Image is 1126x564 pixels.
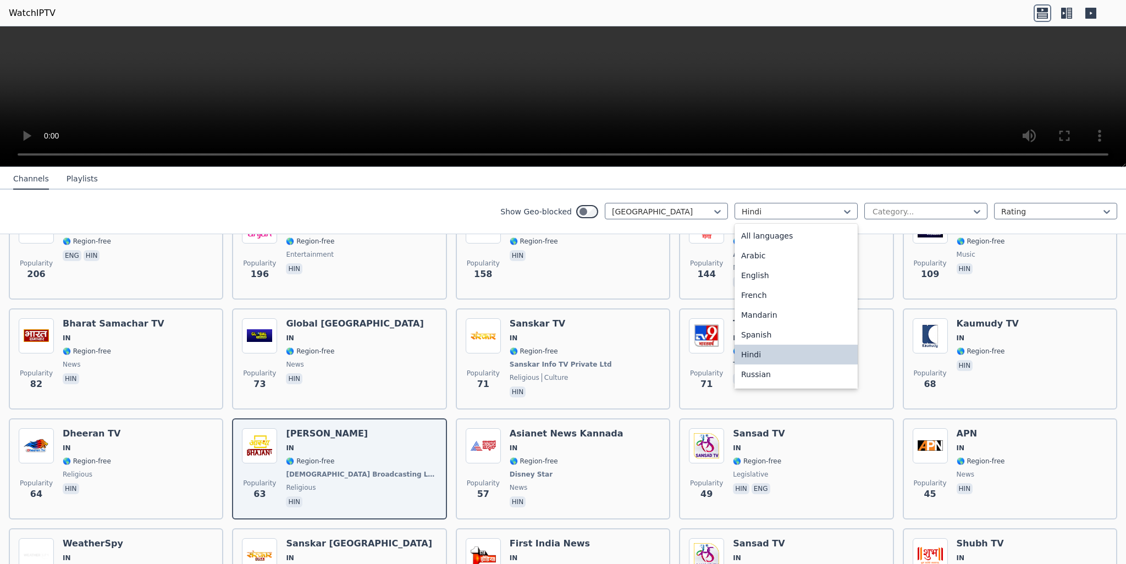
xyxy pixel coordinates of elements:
[690,479,723,488] span: Popularity
[67,169,98,190] button: Playlists
[733,334,741,342] span: IN
[733,538,785,549] h6: Sansad TV
[735,285,858,305] div: French
[253,488,266,501] span: 63
[63,334,71,342] span: IN
[957,347,1005,356] span: 🌎 Region-free
[63,428,120,439] h6: Dheeran TV
[251,268,269,281] span: 196
[63,483,79,494] p: hin
[63,373,79,384] p: hin
[510,237,558,246] span: 🌎 Region-free
[914,259,947,268] span: Popularity
[733,318,816,329] h6: TV9 Bharatvarsh
[689,318,724,353] img: TV9 Bharatvarsh
[19,318,54,353] img: Bharat Samachar TV
[735,226,858,246] div: All languages
[466,428,501,463] img: Asianet News Kannada
[733,263,750,272] span: news
[957,250,975,259] span: music
[467,369,500,378] span: Popularity
[286,347,334,356] span: 🌎 Region-free
[286,360,303,369] span: news
[84,250,100,261] p: hin
[957,554,965,562] span: IN
[286,250,334,259] span: entertainment
[733,347,781,356] span: 🌎 Region-free
[700,488,713,501] span: 49
[697,268,715,281] span: 144
[957,334,965,342] span: IN
[63,457,111,466] span: 🌎 Region-free
[510,373,539,382] span: religious
[510,457,558,466] span: 🌎 Region-free
[63,444,71,452] span: IN
[477,488,489,501] span: 57
[63,554,71,562] span: IN
[733,483,749,494] p: hin
[500,206,572,217] label: Show Geo-blocked
[914,479,947,488] span: Popularity
[63,318,164,329] h6: Bharat Samachar TV
[63,360,80,369] span: news
[242,428,277,463] img: Aastha Bhajan
[733,373,749,384] p: hin
[20,259,53,268] span: Popularity
[957,237,1005,246] span: 🌎 Region-free
[286,457,334,466] span: 🌎 Region-free
[63,237,111,246] span: 🌎 Region-free
[733,237,781,246] span: 🌎 Region-free
[733,277,749,287] p: hin
[957,444,965,452] span: IN
[13,169,49,190] button: Channels
[286,237,334,246] span: 🌎 Region-free
[913,318,948,353] img: Kaumudy TV
[286,538,432,549] h6: Sanskar [GEOGRAPHIC_DATA]
[27,268,45,281] span: 206
[474,268,492,281] span: 158
[510,347,558,356] span: 🌎 Region-free
[30,488,42,501] span: 64
[733,470,768,479] span: legislative
[700,378,713,391] span: 71
[690,259,723,268] span: Popularity
[286,496,302,507] p: hin
[914,369,947,378] span: Popularity
[733,457,781,466] span: 🌎 Region-free
[286,318,423,329] h6: Global [GEOGRAPHIC_DATA]
[20,369,53,378] span: Popularity
[286,444,294,452] span: IN
[924,378,936,391] span: 68
[243,479,276,488] span: Popularity
[957,263,973,274] p: hin
[510,496,526,507] p: hin
[63,347,111,356] span: 🌎 Region-free
[286,263,302,274] p: hin
[733,444,741,452] span: IN
[20,479,53,488] span: Popularity
[510,428,623,439] h6: Asianet News Kannada
[733,360,781,369] span: TV9 Network
[733,428,785,439] h6: Sansad TV
[510,334,518,342] span: IN
[253,378,266,391] span: 73
[752,483,770,494] p: eng
[957,457,1005,466] span: 🌎 Region-free
[957,360,973,371] p: hin
[9,7,56,20] a: WatchIPTV
[735,305,858,325] div: Mandarin
[957,470,974,479] span: news
[510,444,518,452] span: IN
[957,318,1019,329] h6: Kaumudy TV
[735,384,858,404] div: Portuguese
[63,538,123,549] h6: WeatherSpy
[735,364,858,384] div: Russian
[733,250,748,259] span: ABP
[63,470,92,479] span: religious
[286,373,302,384] p: hin
[243,369,276,378] span: Popularity
[921,268,939,281] span: 109
[735,246,858,266] div: Arabic
[957,428,1005,439] h6: APN
[63,250,81,261] p: eng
